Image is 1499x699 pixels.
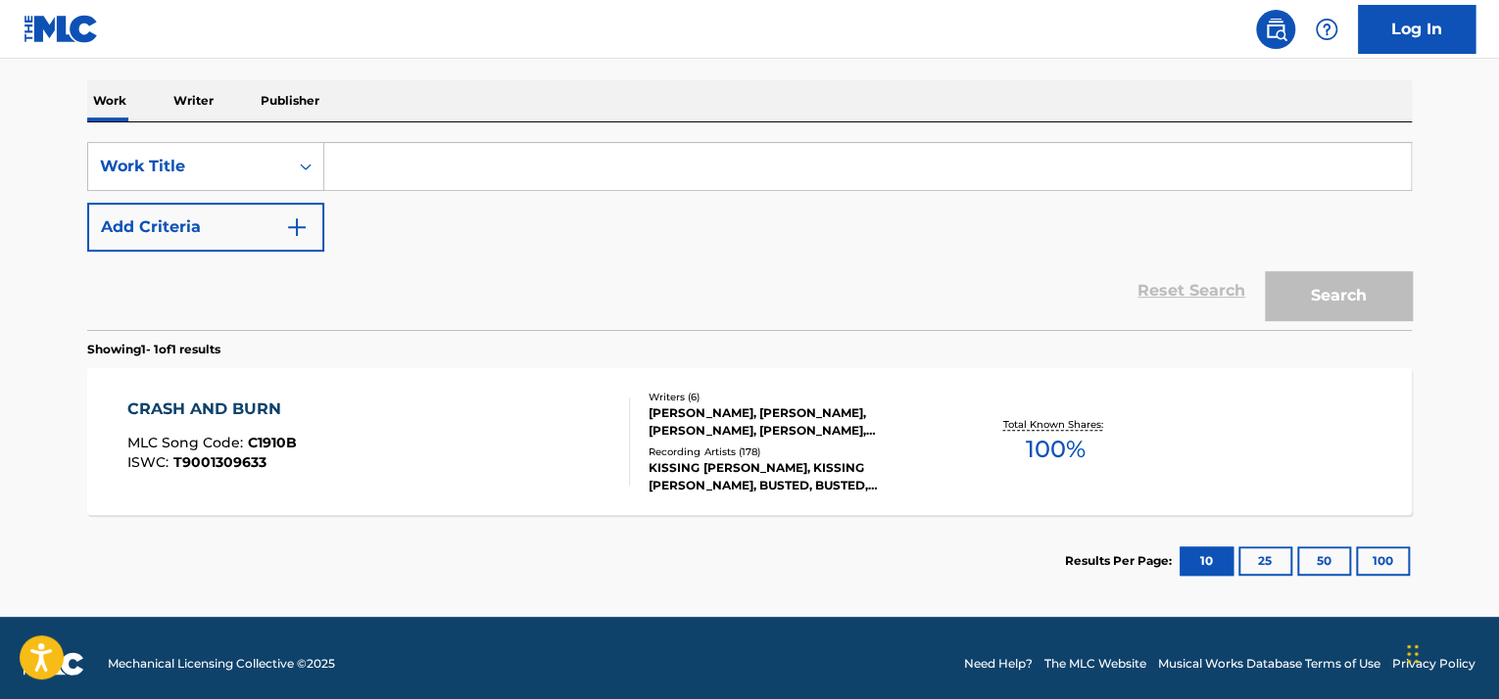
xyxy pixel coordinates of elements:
[108,655,335,673] span: Mechanical Licensing Collective © 2025
[649,444,944,459] div: Recording Artists ( 178 )
[1025,432,1085,467] span: 100 %
[1407,625,1419,683] div: Drag
[24,15,99,43] img: MLC Logo
[1264,18,1287,41] img: search
[87,203,324,252] button: Add Criteria
[248,434,297,451] span: C1910B
[1392,655,1475,673] a: Privacy Policy
[1044,655,1146,673] a: The MLC Website
[1158,655,1380,673] a: Musical Works Database Terms of Use
[649,404,944,440] div: [PERSON_NAME], [PERSON_NAME], [PERSON_NAME], [PERSON_NAME], [PERSON_NAME] [PERSON_NAME] [PERSON_N...
[127,453,173,471] span: ISWC :
[87,341,220,358] p: Showing 1 - 1 of 1 results
[1401,605,1499,699] iframe: Chat Widget
[1065,552,1177,570] p: Results Per Page:
[964,655,1033,673] a: Need Help?
[1358,5,1475,54] a: Log In
[1002,417,1107,432] p: Total Known Shares:
[649,390,944,404] div: Writers ( 6 )
[87,142,1412,330] form: Search Form
[127,397,297,421] div: CRASH AND BURN
[168,80,219,121] p: Writer
[1315,18,1338,41] img: help
[1238,546,1292,576] button: 25
[173,453,266,471] span: T9001309633
[1256,10,1295,49] a: Public Search
[1356,546,1410,576] button: 100
[649,459,944,494] div: KISSING [PERSON_NAME], KISSING [PERSON_NAME], BUSTED, BUSTED,[PERSON_NAME], BUSTED
[1297,546,1351,576] button: 50
[100,155,276,178] div: Work Title
[127,434,248,451] span: MLC Song Code :
[1180,546,1233,576] button: 10
[87,80,132,121] p: Work
[1307,10,1346,49] div: Help
[87,368,1412,515] a: CRASH AND BURNMLC Song Code:C1910BISWC:T9001309633Writers (6)[PERSON_NAME], [PERSON_NAME], [PERSO...
[255,80,325,121] p: Publisher
[285,215,309,239] img: 9d2ae6d4665cec9f34b9.svg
